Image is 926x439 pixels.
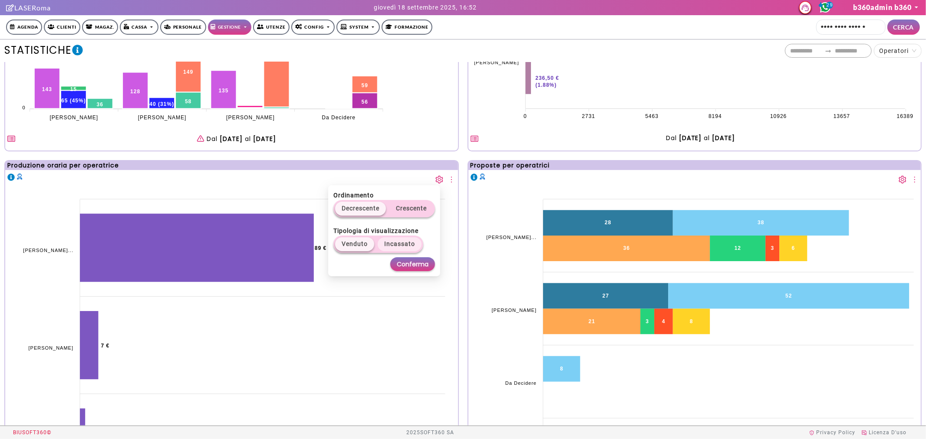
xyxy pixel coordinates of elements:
tspan: 5463 [645,113,659,119]
span: [DATE] [679,134,702,142]
a: LASERoma [6,3,51,12]
span: operatori [879,47,909,54]
span: Licenza D'uso [869,429,906,436]
button: setting [435,172,443,184]
a: Utenze [253,20,290,35]
span: Conferma [397,259,428,269]
span: decrescente [342,202,379,215]
a: b360admin b360 [853,3,920,11]
div: Proposte per operatrici [471,161,550,170]
a: Cassa [120,20,158,35]
span: statistiche [4,43,71,57]
b: Tipologia di visualizzazione [333,227,419,234]
button: more [448,172,455,184]
span: al [243,134,253,143]
tspan: [PERSON_NAME] [474,60,519,65]
a: Magaz. [82,20,118,35]
i: Clicca per andare alla pagina di firma [6,4,14,11]
span: more [911,176,919,183]
tspan: 13657 [833,113,850,119]
span: [DATE] [712,134,735,142]
tspan: [PERSON_NAME]... [486,235,537,240]
span: Venduto [342,237,368,250]
tspan: 2731 [582,113,595,119]
div: giovedì 18 settembre 2025, 16:52 [374,3,477,12]
button: more [911,172,919,184]
tspan: 10926 [770,113,787,119]
span: setting [899,176,906,183]
span: setting [435,176,443,183]
tspan: 0 [23,105,26,110]
a: Privacy Policy [809,429,855,436]
a: Licenza D'uso [862,429,906,436]
span: [DATE] [253,134,276,143]
a: SYSTEM [336,20,380,35]
div: Produzione oraria per operatrice [7,161,119,170]
span: al [702,134,712,142]
tspan: [PERSON_NAME] [226,115,275,121]
tspan: Da Decidere [322,115,356,121]
a: Personale [160,20,206,35]
span: crescente [396,202,427,215]
tspan: 0 [524,113,527,119]
span: 29 [826,2,833,9]
span: Incassato [384,237,415,250]
div: 2025 SOFT360 SA [406,426,454,439]
tspan: [PERSON_NAME] [138,115,187,121]
tspan: [PERSON_NAME] [491,308,536,313]
b: Ordinamento [333,192,374,199]
tspan: 8194 [709,113,722,119]
span: [DATE] [220,134,243,143]
a: Formazione [382,20,432,35]
span: dal [207,134,220,144]
button: CERCA [887,20,920,35]
a: Config [291,20,335,35]
span: Privacy Policy [816,429,855,436]
a: Agenda [6,20,42,35]
tspan: 16389 [896,113,913,119]
span: more [448,176,455,183]
tspan: [PERSON_NAME] [29,345,73,351]
tspan: Da Decidere [505,381,536,386]
a: Clienti [44,20,80,35]
button: setting [899,172,906,184]
input: Cerca cliente... [816,20,886,35]
tspan: [PERSON_NAME] [49,115,98,121]
tspan: [PERSON_NAME]... [23,248,73,253]
button: Conferma [390,257,435,271]
span: dal [666,134,679,143]
span: BIUSOFT360 © [13,429,51,436]
a: Gestione [208,20,251,35]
